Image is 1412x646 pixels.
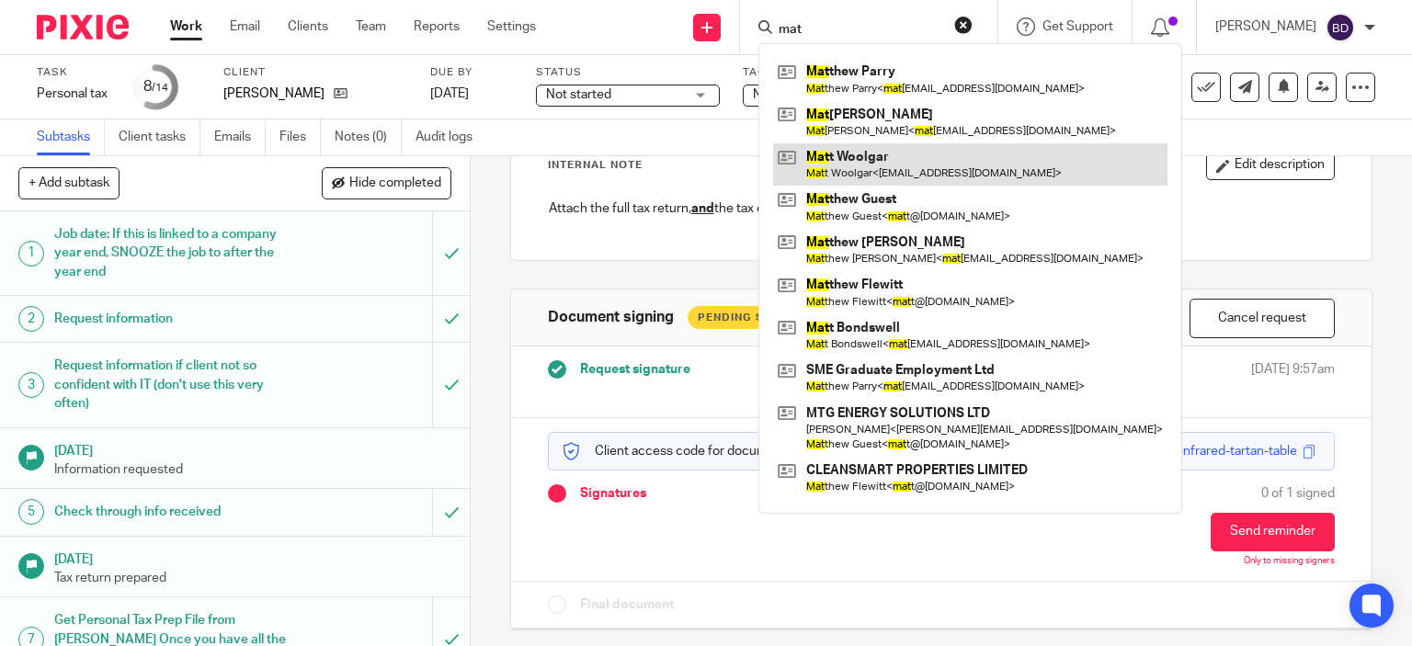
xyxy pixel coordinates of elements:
p: Only to missing signers [1244,556,1335,567]
p: Information requested [54,460,451,479]
label: Due by [430,65,513,80]
span: Signatures [580,484,646,503]
a: Files [279,119,321,155]
button: Clear [954,16,973,34]
button: Cancel request [1190,299,1335,338]
img: Pixie [37,15,129,40]
span: 0 of 1 signed [1261,484,1335,503]
span: Hide completed [349,176,441,191]
p: Client access code for document signing [563,442,831,460]
a: Email [230,17,260,36]
h1: [DATE] [54,546,451,569]
span: Get Support [1042,20,1113,33]
div: 2 [18,306,44,332]
h1: [DATE] [54,437,451,460]
h1: Request information [54,305,294,333]
p: Internal Note [548,158,643,173]
span: Final document [580,595,674,614]
img: svg%3E [1326,13,1355,42]
div: 8 [143,76,168,97]
button: + Add subtask [18,167,120,198]
a: Emails [214,119,266,155]
a: Settings [487,17,536,36]
p: [PERSON_NAME] [1215,17,1316,36]
div: Pending Signature [688,306,834,329]
label: Tags [743,65,927,80]
div: 1 [18,241,44,266]
label: Task [37,65,110,80]
div: prickly-infrared-tartan-table [1138,442,1297,460]
button: Edit description [1206,151,1335,180]
div: Personal tax [37,85,110,103]
a: Team [356,17,386,36]
button: Hide completed [322,167,451,198]
a: Audit logs [416,119,486,155]
p: [PERSON_NAME] [223,85,325,103]
span: Request signature [580,360,690,379]
button: Send reminder [1211,513,1335,551]
a: Client tasks [119,119,200,155]
h1: Document signing [548,308,674,327]
small: /14 [152,83,168,93]
label: Status [536,65,720,80]
a: Clients [288,17,328,36]
label: Client [223,65,407,80]
div: 3 [18,372,44,398]
u: and [691,202,714,215]
h1: Check through info received [54,498,294,526]
a: Subtasks [37,119,105,155]
span: [DATE] [430,87,469,100]
h1: Request information if client not so confident with IT (don't use this very often) [54,352,294,417]
a: Notes (0) [335,119,402,155]
input: Search [777,22,942,39]
span: [DATE] 9:57am [1251,360,1335,403]
p: Attach the full tax return, the tax calculation for them to sign. [549,199,1335,218]
a: Reports [414,17,460,36]
a: Work [170,17,202,36]
h1: Job date: If this is linked to a company year end, SNOOZE the job to after the year end [54,221,294,286]
p: Tax return prepared [54,569,451,587]
div: 5 [18,499,44,525]
span: Not started [546,88,611,101]
span: No tags selected [753,88,850,101]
